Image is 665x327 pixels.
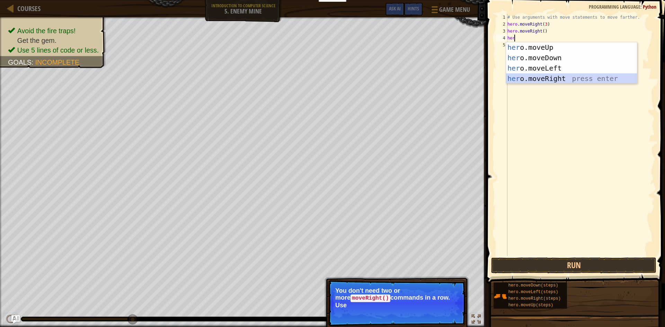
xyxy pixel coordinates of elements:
div: 3 [496,28,507,35]
span: Goals [8,58,32,66]
div: 4 [496,35,507,42]
code: moveRight() [351,294,390,302]
div: 5 [496,42,507,48]
div: 2 [496,21,507,28]
button: Ask AI [11,315,20,324]
span: Hints [408,5,419,12]
button: Run [491,257,656,273]
span: Ask AI [389,5,401,12]
span: Courses [17,4,41,13]
button: Ask AI [385,3,404,16]
span: hero.moveUp(steps) [508,303,553,308]
button: Game Menu [426,3,474,19]
span: hero.moveDown(steps) [508,283,558,288]
span: Get the gem. [17,37,56,44]
span: Incomplete [35,58,79,66]
img: portrait.png [494,290,507,303]
li: Use 5 lines of code or less. [8,45,99,55]
a: Courses [14,4,41,13]
span: Use 5 lines of code or less. [17,46,99,54]
span: : [640,3,643,10]
span: Game Menu [439,5,470,14]
li: Get the gem. [8,36,99,45]
p: You don't need two or more commands in a row. Use [335,287,458,309]
span: Avoid the fire traps! [17,27,76,35]
span: hero.moveRight(steps) [508,296,561,301]
span: : [32,58,35,66]
li: Avoid the fire traps! [8,26,99,36]
span: Python [643,3,656,10]
div: 1 [496,14,507,21]
span: hero.moveLeft(steps) [508,290,558,294]
span: Programming language [589,3,640,10]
